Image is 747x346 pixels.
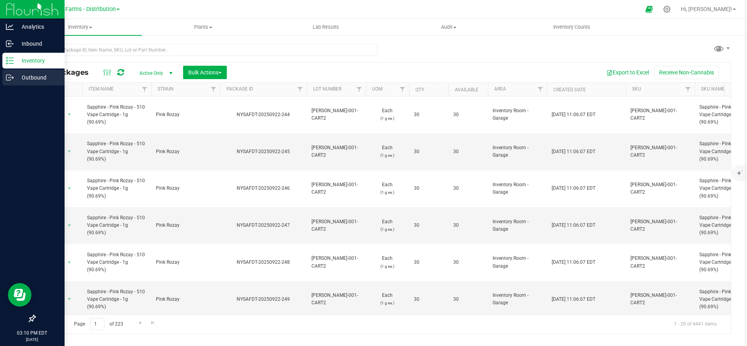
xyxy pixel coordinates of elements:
iframe: Resource center [8,283,32,307]
span: Each [371,144,404,159]
p: Analytics [14,22,61,31]
a: Audit [387,19,510,35]
span: [DATE] 11:06:07 EDT [552,148,595,155]
span: select [65,220,74,231]
span: 30 [453,185,483,192]
span: Each [371,181,404,196]
span: select [65,183,74,194]
span: Sapphire - Pink Rozay - 510 Vape Cartridge - 1g (90.69%) [87,251,146,274]
input: Search Package ID, Item Name, SKU, Lot or Part Number... [35,44,377,56]
span: [PERSON_NAME]-001-CART2 [630,218,690,233]
inline-svg: Outbound [6,74,14,81]
span: Each [371,107,404,122]
p: (1 g ea.) [371,226,404,233]
div: NYSAFDT-20250922-244 [219,111,308,118]
span: 30 [414,222,444,229]
span: 30 [414,148,444,155]
span: select [65,257,74,268]
span: Pink Rozay [156,259,215,266]
span: Sapphire Farms - Distribution [41,6,116,13]
a: UOM [372,86,382,92]
a: SKU Name [701,86,725,92]
span: [DATE] 11:06:07 EDT [552,259,595,266]
input: 1 [90,318,104,330]
span: Hi, [PERSON_NAME]! [681,6,732,12]
a: Lab Results [265,19,387,35]
span: Audit [388,24,510,31]
span: [PERSON_NAME]-001-CART2 [630,107,690,122]
a: Item Name [89,86,114,92]
p: Inventory [14,56,61,65]
span: 30 [453,222,483,229]
span: Pink Rozay [156,148,215,155]
span: Pink Rozay [156,185,215,192]
div: NYSAFDT-20250922-245 [219,148,308,155]
a: Lot Number [313,86,341,92]
span: Sapphire - Pink Rozay - 510 Vape Cartridge - 1g (90.69%) [87,140,146,163]
span: Inventory Room - Garage [493,181,542,196]
p: (1 g ea.) [371,115,404,122]
p: [DATE] [4,337,61,342]
button: Receive Non-Cannabis [654,66,719,79]
span: 30 [414,259,444,266]
a: Go to the last page [147,318,159,329]
span: [PERSON_NAME]-001-CART2 [311,292,361,307]
span: Inventory Counts [543,24,601,31]
span: Inventory Room - Garage [493,218,542,233]
a: Filter [396,83,409,96]
div: NYSAFDT-20250922-248 [219,259,308,266]
span: Lab Results [302,24,350,31]
span: 30 [453,148,483,155]
span: [PERSON_NAME]-001-CART2 [630,292,690,307]
p: (1 g ea.) [371,189,404,196]
span: Pink Rozay [156,111,215,118]
span: select [65,294,74,305]
span: Inventory Room - Garage [493,292,542,307]
span: Sapphire - Pink Rozay - 510 Vape Cartridge - 1g (90.69%) [87,214,146,237]
span: Inventory Room - Garage [493,144,542,159]
a: Filter [353,83,366,96]
span: [PERSON_NAME]-001-CART2 [630,144,690,159]
p: (1 g ea.) [371,152,404,159]
span: 30 [414,296,444,303]
a: Qty [415,87,424,93]
a: Inventory [19,19,142,35]
span: Each [371,292,404,307]
span: Each [371,218,404,233]
span: All Packages [41,68,96,77]
span: [PERSON_NAME]-001-CART2 [630,181,690,196]
span: [PERSON_NAME]-001-CART2 [311,255,361,270]
inline-svg: Analytics [6,23,14,31]
a: Filter [534,83,547,96]
span: Bulk Actions [188,69,222,76]
a: Available [455,87,478,93]
span: [PERSON_NAME]-001-CART2 [311,107,361,122]
span: 30 [453,259,483,266]
span: Plants [142,24,264,31]
a: Filter [207,83,220,96]
span: Inventory Room - Garage [493,255,542,270]
span: 30 [414,111,444,118]
a: SKU [632,86,641,92]
span: [DATE] 11:06:07 EDT [552,185,595,192]
inline-svg: Inventory [6,57,14,65]
div: NYSAFDT-20250922-247 [219,222,308,229]
span: [PERSON_NAME]-001-CART2 [311,218,361,233]
a: Package ID [226,86,253,92]
button: Bulk Actions [183,66,227,79]
span: [PERSON_NAME]-001-CART2 [630,255,690,270]
a: Area [494,86,506,92]
a: Filter [138,83,151,96]
span: Inventory [19,24,142,31]
span: select [65,146,74,157]
p: (1 g ea.) [371,299,404,307]
span: Pink Rozay [156,296,215,303]
span: select [65,109,74,120]
div: Manage settings [662,6,672,13]
a: Plants [142,19,265,35]
span: [PERSON_NAME]-001-CART2 [311,144,361,159]
span: Sapphire - Pink Rozay - 510 Vape Cartridge - 1g (90.69%) [87,104,146,126]
p: Outbound [14,73,61,82]
p: 03:10 PM EDT [4,329,61,337]
span: [DATE] 11:06:07 EDT [552,111,595,118]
